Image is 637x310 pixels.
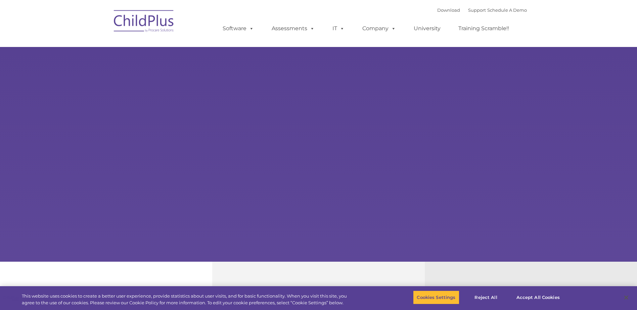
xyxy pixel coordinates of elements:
div: This website uses cookies to create a better user experience, provide statistics about user visit... [22,293,350,306]
a: IT [326,22,351,35]
button: Reject All [465,291,507,305]
a: Assessments [265,22,321,35]
a: Company [356,22,403,35]
button: Cookies Settings [413,291,459,305]
button: Accept All Cookies [513,291,563,305]
a: Software [216,22,261,35]
font: | [437,7,527,13]
img: ChildPlus by Procare Solutions [110,5,178,39]
button: Close [619,290,634,305]
a: Schedule A Demo [487,7,527,13]
a: Support [468,7,486,13]
a: University [407,22,447,35]
a: Training Scramble!! [452,22,516,35]
a: Download [437,7,460,13]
